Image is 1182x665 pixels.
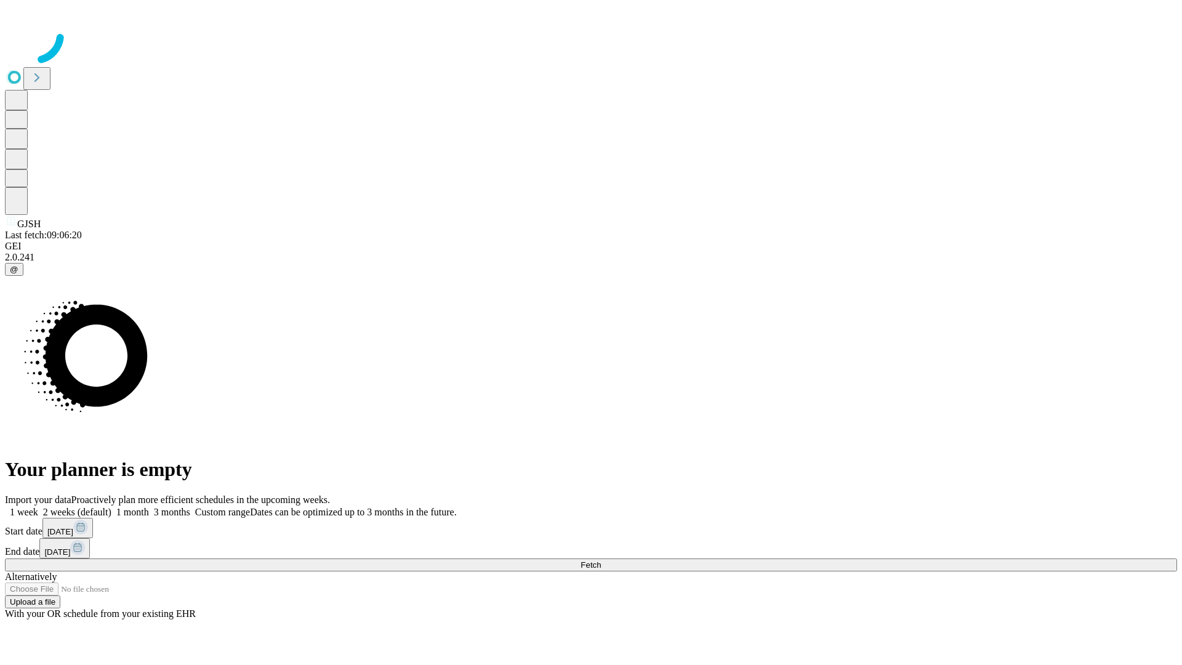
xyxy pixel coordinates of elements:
[5,241,1177,252] div: GEI
[5,263,23,276] button: @
[71,494,330,505] span: Proactively plan more efficient schedules in the upcoming weeks.
[5,571,57,582] span: Alternatively
[39,538,90,558] button: [DATE]
[581,560,601,570] span: Fetch
[5,230,82,240] span: Last fetch: 09:06:20
[47,527,73,536] span: [DATE]
[5,252,1177,263] div: 2.0.241
[5,538,1177,558] div: End date
[5,595,60,608] button: Upload a file
[5,608,196,619] span: With your OR schedule from your existing EHR
[5,518,1177,538] div: Start date
[10,265,18,274] span: @
[5,558,1177,571] button: Fetch
[116,507,149,517] span: 1 month
[17,219,41,229] span: GJSH
[42,518,93,538] button: [DATE]
[10,507,38,517] span: 1 week
[154,507,190,517] span: 3 months
[5,458,1177,481] h1: Your planner is empty
[250,507,456,517] span: Dates can be optimized up to 3 months in the future.
[195,507,250,517] span: Custom range
[5,494,71,505] span: Import your data
[43,507,111,517] span: 2 weeks (default)
[44,547,70,557] span: [DATE]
